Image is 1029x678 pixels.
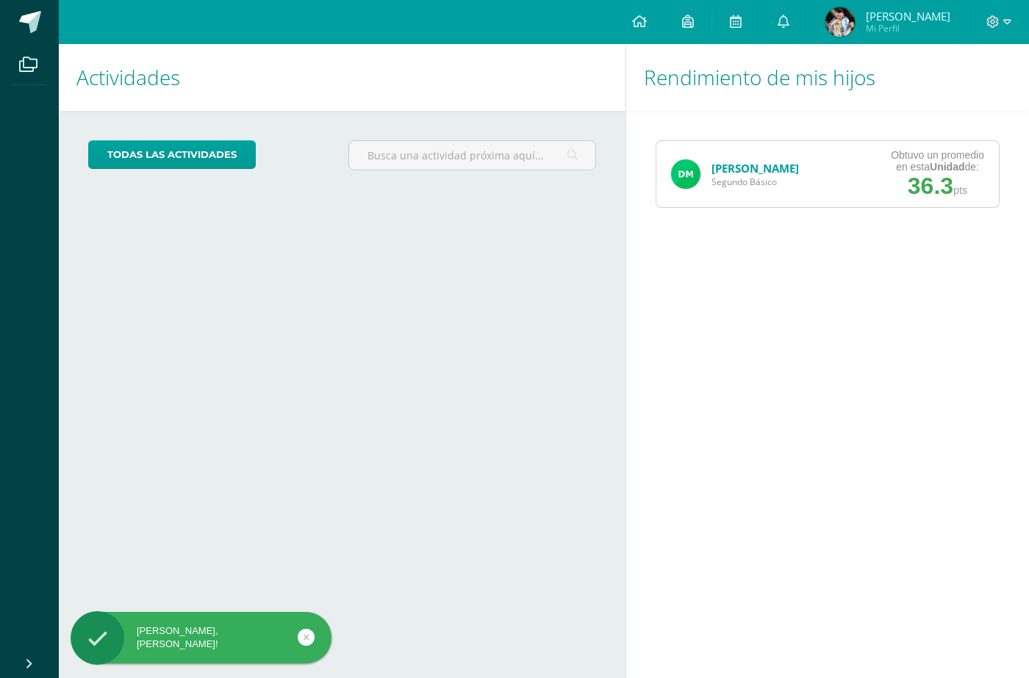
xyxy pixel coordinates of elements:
[71,624,331,651] div: [PERSON_NAME], [PERSON_NAME]!
[866,9,950,24] span: [PERSON_NAME]
[930,161,964,173] strong: Unidad
[953,184,967,196] span: pts
[349,141,596,170] input: Busca una actividad próxima aquí...
[671,159,700,189] img: b3d70c92c4d2864fe779351c5aa011f9.png
[76,44,608,111] h1: Actividades
[711,176,799,188] span: Segundo Básico
[866,22,950,35] span: Mi Perfil
[711,161,799,176] a: [PERSON_NAME]
[891,149,984,173] div: Obtuvo un promedio en esta de:
[908,173,953,199] span: 36.3
[825,7,855,37] img: afaf31fb24b47a4519f6e7e13dac0acf.png
[644,44,1011,111] h1: Rendimiento de mis hijos
[88,140,256,169] a: todas las Actividades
